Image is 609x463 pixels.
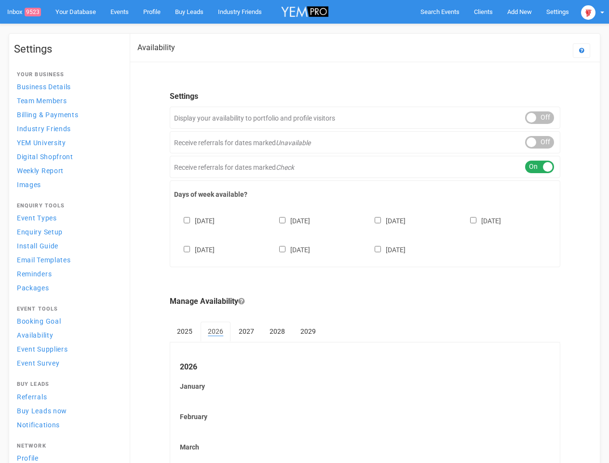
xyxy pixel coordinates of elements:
a: Booking Goal [14,314,120,327]
h4: Buy Leads [17,381,117,387]
label: January [180,381,550,391]
a: Billing & Payments [14,108,120,121]
a: 2025 [170,322,200,341]
a: Industry Friends [14,122,120,135]
input: [DATE] [375,217,381,223]
a: Images [14,178,120,191]
span: Billing & Payments [17,111,79,119]
h4: Your Business [17,72,117,78]
span: Digital Shopfront [17,153,73,161]
input: [DATE] [279,246,285,252]
div: Receive referrals for dates marked [170,131,560,153]
a: Email Templates [14,253,120,266]
h2: Availability [137,43,175,52]
a: Digital Shopfront [14,150,120,163]
span: Business Details [17,83,71,91]
label: [DATE] [270,244,310,255]
a: Event Suppliers [14,342,120,355]
a: Event Types [14,211,120,224]
input: [DATE] [375,246,381,252]
a: Packages [14,281,120,294]
div: Receive referrals for dates marked [170,156,560,178]
span: Booking Goal [17,317,61,325]
h4: Enquiry Tools [17,203,117,209]
a: Team Members [14,94,120,107]
span: Images [17,181,41,189]
img: open-uri20250107-2-1pbi2ie [581,5,595,20]
label: [DATE] [365,215,406,226]
h4: Network [17,443,117,449]
a: Referrals [14,390,120,403]
h1: Settings [14,43,120,55]
a: 2026 [201,322,230,342]
span: Notifications [17,421,60,429]
input: [DATE] [279,217,285,223]
input: [DATE] [470,217,476,223]
em: Unavailable [276,139,311,147]
label: March [180,442,550,452]
a: YEM University [14,136,120,149]
div: Display your availability to portfolio and profile visitors [170,107,560,129]
legend: Manage Availability [170,296,560,307]
span: Packages [17,284,49,292]
a: Install Guide [14,239,120,252]
a: Buy Leads now [14,404,120,417]
a: 2029 [293,322,323,341]
a: 2027 [231,322,261,341]
label: Days of week available? [174,190,556,199]
label: [DATE] [270,215,310,226]
a: Notifications [14,418,120,431]
label: [DATE] [174,215,215,226]
a: Weekly Report [14,164,120,177]
span: Event Types [17,214,57,222]
span: Reminders [17,270,52,278]
em: Check [276,163,294,171]
label: [DATE] [460,215,501,226]
span: Enquiry Setup [17,228,63,236]
a: Event Survey [14,356,120,369]
h4: Event Tools [17,306,117,312]
span: YEM University [17,139,66,147]
span: Team Members [17,97,67,105]
label: February [180,412,550,422]
span: 9523 [25,8,41,16]
span: Install Guide [17,242,58,250]
span: Event Survey [17,359,59,367]
a: Business Details [14,80,120,93]
span: Add New [507,8,532,15]
label: [DATE] [174,244,215,255]
legend: Settings [170,91,560,102]
input: [DATE] [184,217,190,223]
a: Reminders [14,267,120,280]
span: Clients [474,8,493,15]
span: Search Events [420,8,460,15]
a: Enquiry Setup [14,225,120,238]
a: Availability [14,328,120,341]
label: [DATE] [365,244,406,255]
input: [DATE] [184,246,190,252]
span: Event Suppliers [17,345,68,353]
span: Weekly Report [17,167,64,175]
legend: 2026 [180,362,550,373]
a: 2028 [262,322,292,341]
span: Availability [17,331,53,339]
span: Email Templates [17,256,71,264]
